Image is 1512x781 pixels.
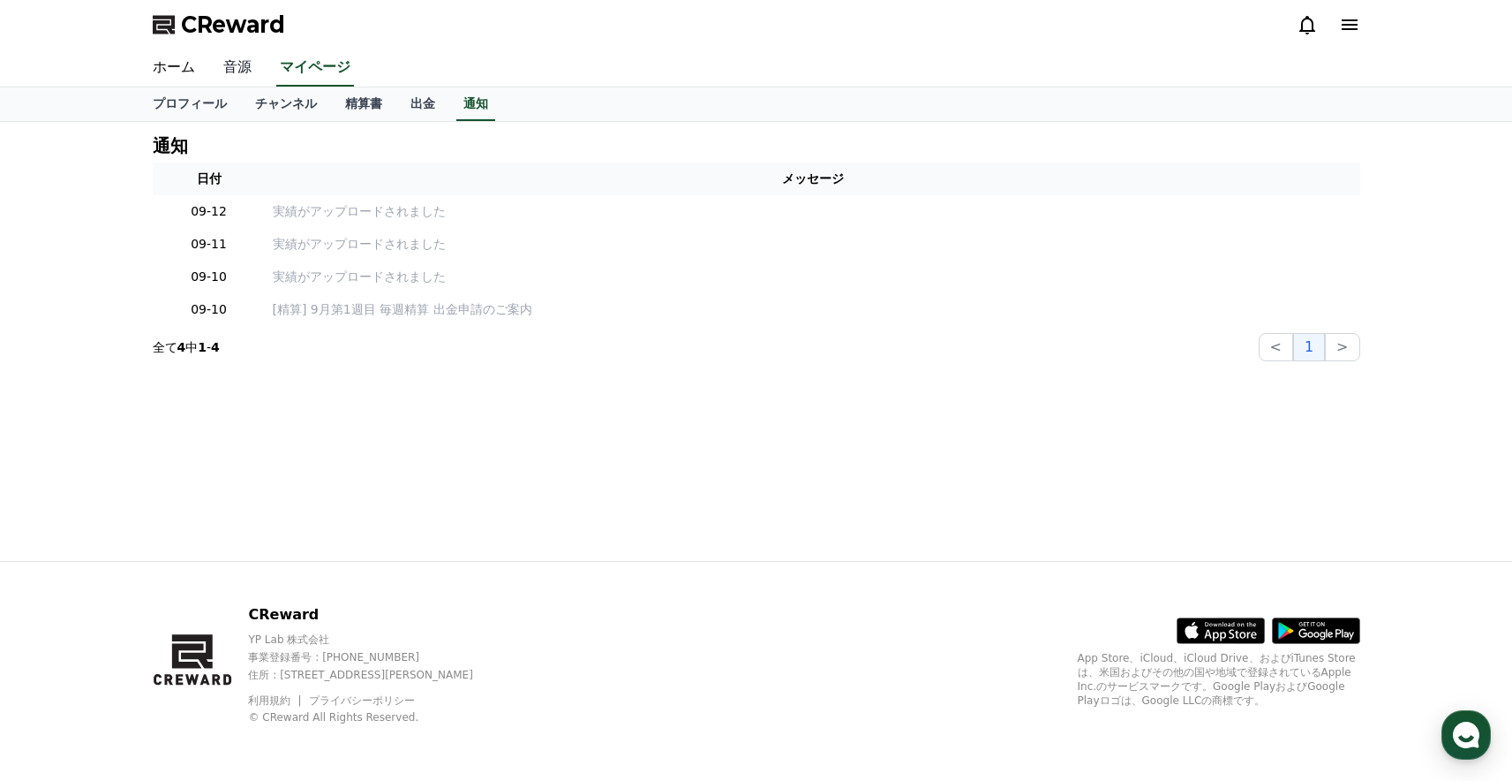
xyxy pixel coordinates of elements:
[248,710,503,724] p: © CReward All Rights Reserved.
[211,340,220,354] strong: 4
[160,268,259,286] p: 09-10
[266,163,1360,195] th: メッセージ
[1259,333,1293,361] button: <
[153,338,220,356] p: 全て 中 -
[153,163,266,195] th: 日付
[248,668,503,682] p: 住所 : [STREET_ADDRESS][PERSON_NAME]
[261,587,305,601] span: Settings
[177,340,186,354] strong: 4
[248,604,503,626] p: CReward
[276,49,354,87] a: マイページ
[139,87,241,121] a: プロフィール
[241,87,331,121] a: チャンネル
[331,87,396,121] a: 精算書
[248,650,503,664] p: 事業登録番号 : [PHONE_NUMBER]
[5,560,117,604] a: Home
[1325,333,1359,361] button: >
[139,49,209,87] a: ホーム
[456,87,495,121] a: 通知
[273,235,1353,254] a: 実績がアップロードされました
[1293,333,1325,361] button: 1
[160,235,259,254] p: 09-11
[45,587,76,601] span: Home
[309,694,415,707] a: プライバシーポリシー
[273,300,1353,319] a: [精算] 9月第1週目 毎週精算 出金申請のご案内
[209,49,266,87] a: 音源
[273,202,1353,221] a: 実績がアップロードされました
[160,202,259,221] p: 09-12
[396,87,449,121] a: 出金
[181,11,285,39] span: CReward
[160,300,259,319] p: 09-10
[228,560,339,604] a: Settings
[248,694,304,707] a: 利用規約
[198,340,207,354] strong: 1
[153,11,285,39] a: CReward
[153,136,188,155] h4: 通知
[273,268,1353,286] a: 実績がアップロードされました
[117,560,228,604] a: Messages
[248,633,503,647] p: YP Lab 株式会社
[1078,651,1360,708] p: App Store、iCloud、iCloud Drive、およびiTunes Storeは、米国およびその他の国や地域で登録されているApple Inc.のサービスマークです。Google P...
[147,588,199,602] span: Messages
